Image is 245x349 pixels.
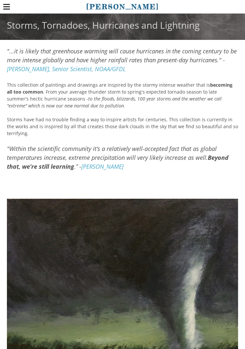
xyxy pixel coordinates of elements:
a: [PERSON_NAME] [81,162,123,170]
strong: becoming all too common [7,82,232,95]
font: Storms, Tornadoes, Hurricanes and Lightning [7,19,200,31]
font: "...it is likely that greenhouse warming will cause hurricanes in the coming century to be more i... [7,47,237,73]
em: to the floods, blizzards, 100 year storms and the weather we call "extreme" which is now our new ... [7,96,222,109]
font: "Within the scientific community it’s a relatively well-accepted fact that as global temperatures... [7,145,229,170]
a: [PERSON_NAME], Senior Scientist, NOAA/GFDL [7,65,126,73]
div: This collection of paintings and drawings are inspired by the stormy intense weather that is . Fr... [7,81,238,137]
a: [PERSON_NAME] [86,2,159,11]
